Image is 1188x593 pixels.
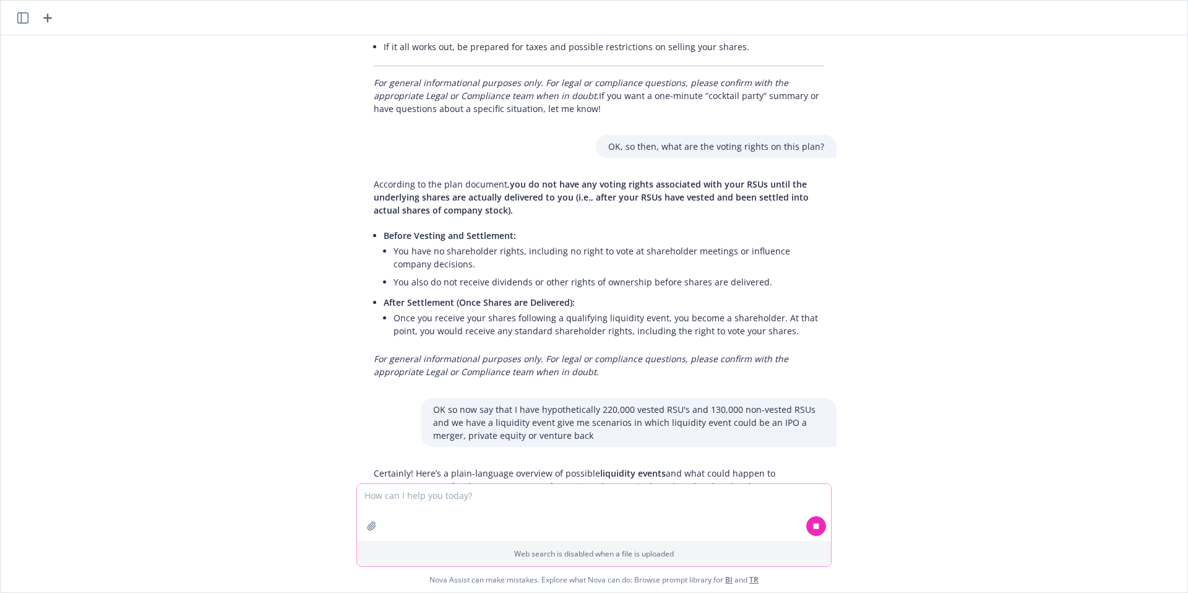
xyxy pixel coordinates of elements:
[384,230,516,241] span: Before Vesting and Settlement:
[384,296,575,308] span: After Settlement (Once Shares are Delivered):
[608,140,824,153] p: OK, so then, what are the voting rights on this plan?
[364,548,824,559] p: Web search is disabled when a file is uploaded
[433,403,824,442] p: OK so now say that I have hypothetically 220,000 vested RSU's and 130,000 non-vested RSUs and we ...
[725,574,733,585] a: BI
[600,467,666,479] span: liquidity events
[374,467,824,493] p: Certainly! Here’s a plain-language overview of possible and what could happen to your and in each...
[749,574,759,585] a: TR
[394,309,824,340] li: Once you receive your shares following a qualifying liquidity event, you become a shareholder. At...
[374,178,809,216] span: you do not have any voting rights associated with your RSUs until the underlying shares are actua...
[394,273,824,291] li: You also do not receive dividends or other rights of ownership before shares are delivered.
[392,480,455,492] span: 220,000 vested
[384,38,824,56] li: If it all works out, be prepared for taxes and possible restrictions on selling your shares.
[374,76,824,115] p: If you want a one-minute “cocktail party” summary or have questions about a specific situation, l...
[394,242,824,273] li: You have no shareholder rights, including no right to vote at shareholder meetings or influence c...
[374,353,788,378] em: For general informational purposes only. For legal or compliance questions, please confirm with t...
[429,567,759,592] span: Nova Assist can make mistakes. Explore what Nova can do: Browse prompt library for and
[471,480,577,492] span: 130,000 non-vested RSUs
[374,77,788,102] em: For general informational purposes only. For legal or compliance questions, please confirm with t...
[374,178,824,217] p: According to the plan document,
